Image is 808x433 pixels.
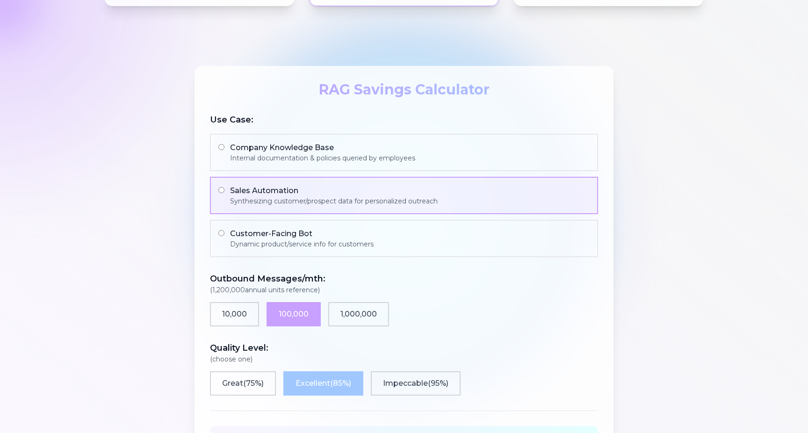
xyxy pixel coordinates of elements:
input: Customer-Facing BotDynamic product/service info for customers [218,230,224,236]
h3: Outbound Messages/mth : [210,272,598,295]
button: Excellent(85%) [283,371,363,396]
div: Customer-Facing Bot [230,228,374,239]
button: 100,000 [267,302,321,326]
div: Company Knowledge Base [230,142,415,153]
button: Great(75%) [210,371,276,396]
h2: RAG Savings Calculator [210,81,598,98]
h3: Use Case: [210,113,598,126]
div: Synthesizing customer/prospect data for personalized outreach [230,196,438,206]
div: Sales Automation [230,185,438,196]
button: 10,000 [210,302,259,326]
h3: Quality Level: [210,341,598,364]
input: Company Knowledge BaseInternal documentation & policies queried by employees [218,144,224,150]
span: (choose one) [210,354,598,364]
button: Impeccable(95%) [371,371,461,396]
input: Sales AutomationSynthesizing customer/prospect data for personalized outreach [218,187,224,193]
span: ( 1,200,000 annual units reference) [210,285,598,295]
div: Dynamic product/service info for customers [230,239,374,249]
button: 1,000,000 [328,302,389,326]
div: Internal documentation & policies queried by employees [230,153,415,163]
